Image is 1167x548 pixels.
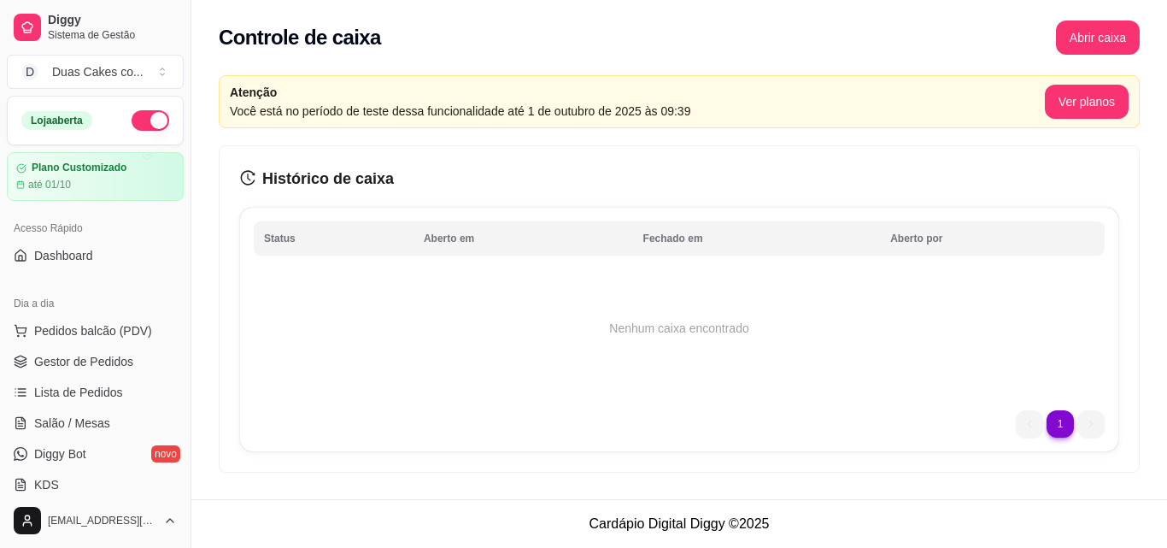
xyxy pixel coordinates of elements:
[1047,410,1074,438] li: pagination item 1 active
[34,353,133,370] span: Gestor de Pedidos
[633,221,881,256] th: Fechado em
[1045,85,1129,119] button: Ver planos
[34,247,93,264] span: Dashboard
[34,476,59,493] span: KDS
[21,111,92,130] div: Loja aberta
[52,63,144,80] div: Duas Cakes co ...
[7,152,184,201] a: Plano Customizadoaté 01/10
[34,445,86,463] span: Diggy Bot
[254,260,1105,397] td: Nenhum caixa encontrado
[413,221,633,256] th: Aberto em
[240,170,255,186] span: history
[7,55,184,89] button: Select a team
[48,514,156,527] span: [EMAIL_ADDRESS][DOMAIN_NAME]
[34,384,123,401] span: Lista de Pedidos
[21,63,38,80] span: D
[48,28,177,42] span: Sistema de Gestão
[34,415,110,432] span: Salão / Mesas
[254,221,413,256] th: Status
[132,110,169,131] button: Alterar Status
[219,24,381,51] h2: Controle de caixa
[240,167,1118,191] h3: Histórico de caixa
[48,13,177,28] span: Diggy
[32,162,126,174] article: Plano Customizado
[7,379,184,406] a: Lista de Pedidos
[7,242,184,269] a: Dashboard
[7,348,184,375] a: Gestor de Pedidos
[7,440,184,468] a: Diggy Botnovo
[28,178,71,192] article: até 01/10
[1007,402,1113,446] nav: pagination navigation
[230,83,1045,102] article: Atenção
[7,215,184,242] div: Acesso Rápido
[7,410,184,437] a: Salão / Mesas
[7,500,184,541] button: [EMAIL_ADDRESS][DOMAIN_NAME]
[1056,21,1140,55] button: Abrir caixa
[7,471,184,498] a: KDS
[1045,95,1129,109] a: Ver planos
[191,499,1167,548] footer: Cardápio Digital Diggy © 2025
[7,7,184,48] a: DiggySistema de Gestão
[230,102,1045,121] article: Você está no período de teste dessa funcionalidade até 1 de outubro de 2025 às 09:39
[880,221,1105,256] th: Aberto por
[7,290,184,317] div: Dia a dia
[34,322,152,339] span: Pedidos balcão (PDV)
[7,317,184,345] button: Pedidos balcão (PDV)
